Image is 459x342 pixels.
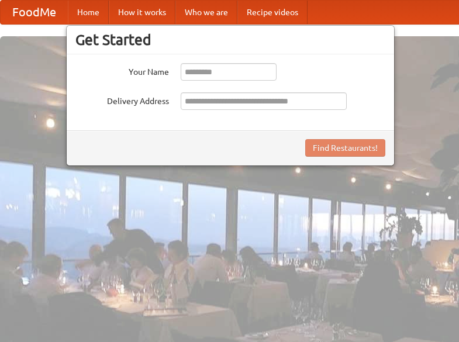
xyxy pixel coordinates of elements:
[68,1,109,24] a: Home
[1,1,68,24] a: FoodMe
[75,92,169,107] label: Delivery Address
[75,31,385,49] h3: Get Started
[305,139,385,157] button: Find Restaurants!
[75,63,169,78] label: Your Name
[237,1,308,24] a: Recipe videos
[109,1,175,24] a: How it works
[175,1,237,24] a: Who we are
